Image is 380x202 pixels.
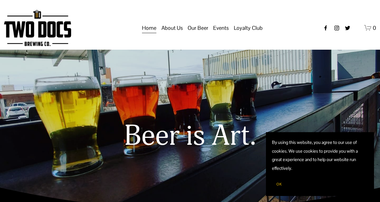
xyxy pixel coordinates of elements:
a: twitter-unauth [345,25,351,31]
span: OK [276,182,282,187]
section: Cookie banner [266,132,374,196]
a: Home [142,22,156,34]
a: 0 items in cart [364,24,376,32]
span: Our Beer [188,23,208,33]
span: 0 [373,24,376,31]
a: instagram-unauth [334,25,340,31]
a: folder dropdown [234,22,263,34]
a: Facebook [323,25,329,31]
img: Two Docs Brewing Co. [4,10,71,46]
button: OK [272,179,286,190]
span: Events [213,23,229,33]
span: About Us [161,23,183,33]
span: Loyalty Club [234,23,263,33]
a: folder dropdown [161,22,183,34]
a: folder dropdown [213,22,229,34]
h1: Beer is Art. [4,120,376,152]
p: By using this website, you agree to our use of cookies. We use cookies to provide you with a grea... [272,138,368,172]
a: folder dropdown [188,22,208,34]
